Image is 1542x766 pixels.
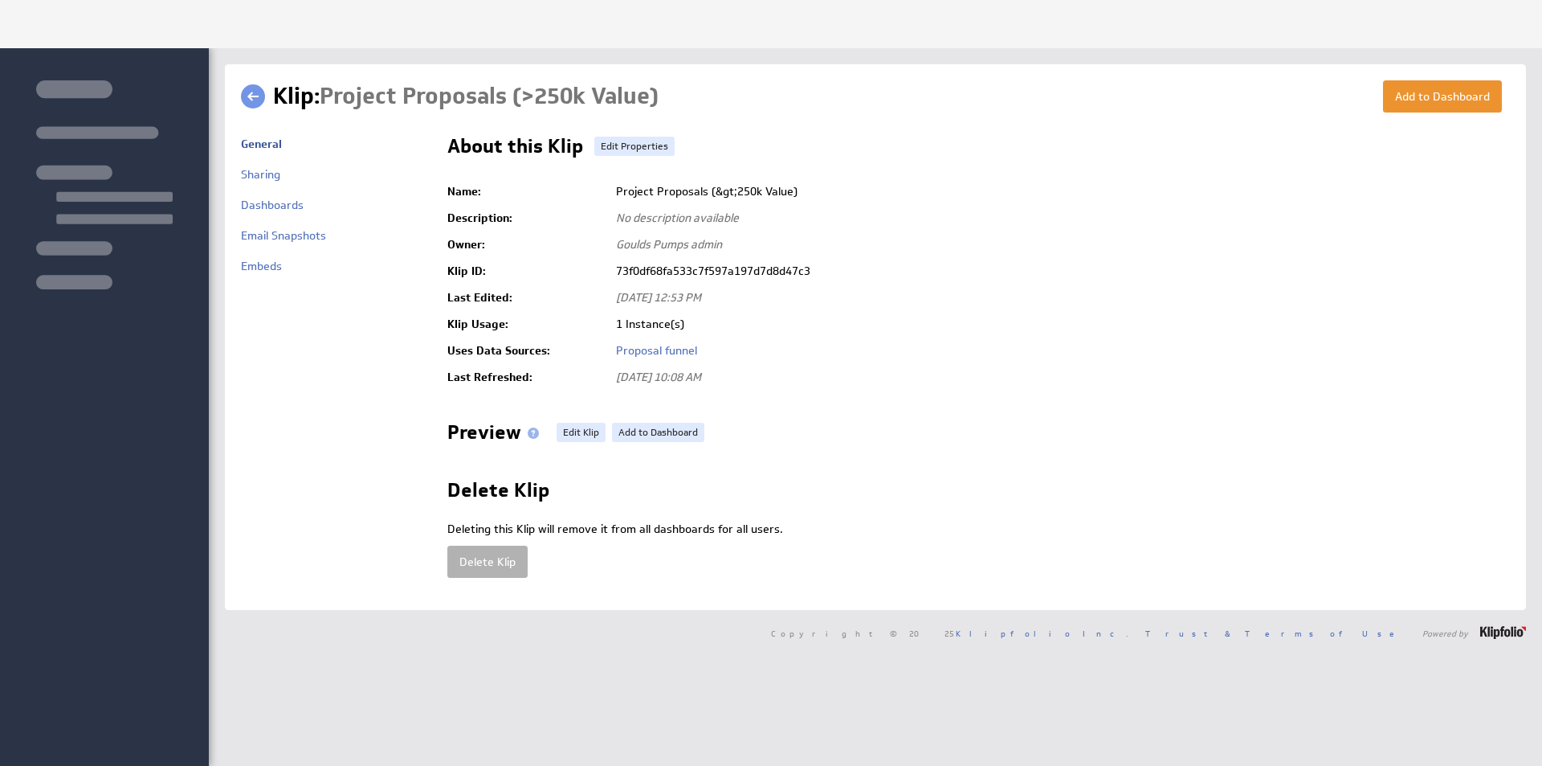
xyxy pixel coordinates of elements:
[241,198,304,212] a: Dashboards
[447,205,608,231] td: Description:
[616,343,697,358] a: Proposal funnel
[1383,80,1502,113] button: Add to Dashboard
[956,628,1128,639] a: Klipfolio Inc.
[616,290,701,305] span: [DATE] 12:53 PM
[36,80,173,289] img: skeleton-sidenav.svg
[447,258,608,285] td: Klip ID:
[447,364,608,391] td: Last Refreshed:
[447,338,608,364] td: Uses Data Sources:
[447,546,528,578] button: Delete Klip
[447,522,1510,538] p: Deleting this Klip will remove it from all dashboards for all users.
[612,423,704,442] a: Add to Dashboard
[447,481,549,506] h2: Delete Klip
[1480,626,1526,639] img: logo-footer.png
[447,178,608,205] td: Name:
[608,258,1510,285] td: 73f0df68fa533c7f597a197d7d8d47c3
[241,259,282,273] a: Embeds
[447,231,608,258] td: Owner:
[771,629,1128,637] span: Copyright © 2025
[616,370,701,384] span: [DATE] 10:08 AM
[1145,628,1405,639] a: Trust & Terms of Use
[447,285,608,311] td: Last Edited:
[594,137,675,156] a: Edit Properties
[616,237,722,252] span: Goulds Pumps admin
[320,81,659,111] span: Project Proposals (&gt;250k Value)
[616,211,739,225] span: No description available
[273,80,659,113] h1: Klip:
[1422,629,1468,637] span: Powered by
[608,311,1510,338] td: 1 Instance(s)
[241,167,280,182] a: Sharing
[608,178,1510,205] td: Project Proposals (&gt;250k Value)
[241,137,282,151] a: General
[557,423,606,442] a: Edit Klip
[241,228,326,243] a: Email Snapshots
[447,423,545,449] h2: Preview
[447,311,608,338] td: Klip Usage:
[447,137,583,162] h2: About this Klip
